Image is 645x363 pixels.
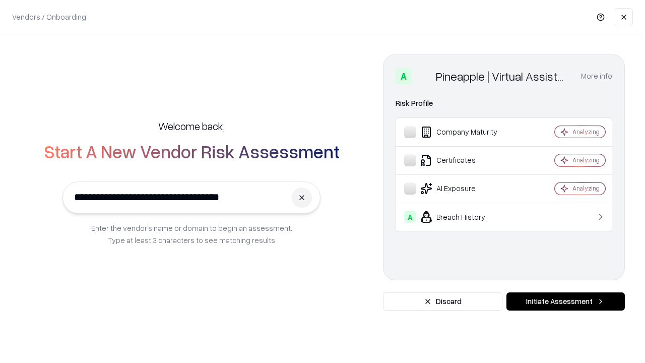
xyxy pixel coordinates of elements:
[572,128,600,136] div: Analyzing
[506,292,625,311] button: Initiate Assessment
[383,292,502,311] button: Discard
[404,154,525,166] div: Certificates
[572,156,600,164] div: Analyzing
[404,211,416,223] div: A
[416,68,432,84] img: Pineapple | Virtual Assistant Agency
[572,184,600,193] div: Analyzing
[404,211,525,223] div: Breach History
[396,68,412,84] div: A
[404,183,525,195] div: AI Exposure
[404,126,525,138] div: Company Maturity
[44,141,340,161] h2: Start A New Vendor Risk Assessment
[91,222,292,246] p: Enter the vendor’s name or domain to begin an assessment. Type at least 3 characters to see match...
[436,68,569,84] div: Pineapple | Virtual Assistant Agency
[396,97,612,109] div: Risk Profile
[158,119,225,133] h5: Welcome back,
[12,12,86,22] p: Vendors / Onboarding
[581,67,612,85] button: More info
